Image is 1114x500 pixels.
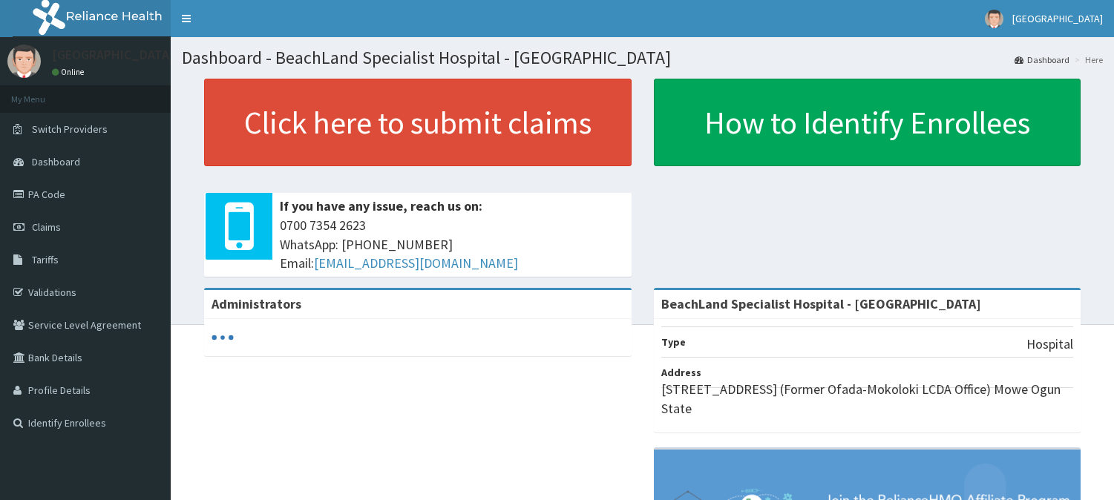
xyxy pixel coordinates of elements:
img: User Image [7,45,41,78]
p: [STREET_ADDRESS] (Former Ofada-Mokoloki LCDA Office) Mowe Ogun State [661,380,1074,418]
a: [EMAIL_ADDRESS][DOMAIN_NAME] [314,254,518,272]
b: Type [661,335,686,349]
li: Here [1071,53,1103,66]
span: Dashboard [32,155,80,168]
a: How to Identify Enrollees [654,79,1081,166]
img: User Image [985,10,1003,28]
a: Dashboard [1015,53,1069,66]
b: Administrators [212,295,301,312]
span: Tariffs [32,253,59,266]
span: 0700 7354 2623 WhatsApp: [PHONE_NUMBER] Email: [280,216,624,273]
span: [GEOGRAPHIC_DATA] [1012,12,1103,25]
b: If you have any issue, reach us on: [280,197,482,214]
b: Address [661,366,701,379]
a: Online [52,67,88,77]
strong: BeachLand Specialist Hospital - [GEOGRAPHIC_DATA] [661,295,981,312]
a: Click here to submit claims [204,79,632,166]
p: Hospital [1026,335,1073,354]
span: Switch Providers [32,122,108,136]
p: [GEOGRAPHIC_DATA] [52,48,174,62]
span: Claims [32,220,61,234]
h1: Dashboard - BeachLand Specialist Hospital - [GEOGRAPHIC_DATA] [182,48,1103,68]
svg: audio-loading [212,326,234,349]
